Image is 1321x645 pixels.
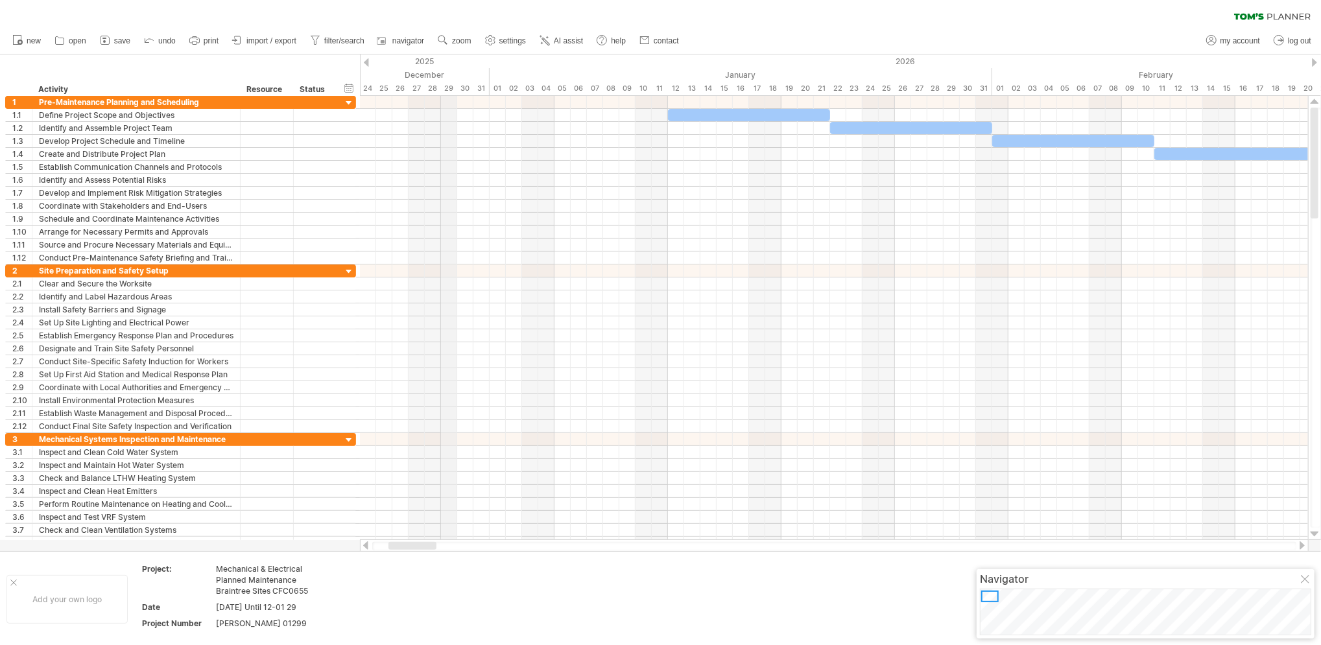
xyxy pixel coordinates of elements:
[473,82,490,95] div: Wednesday, 31 December 2025
[636,82,652,95] div: Saturday, 10 January 2026
[300,83,328,96] div: Status
[1122,82,1138,95] div: Monday, 9 February 2026
[39,187,233,199] div: Develop and Implement Risk Mitigation Strategies
[1235,82,1252,95] div: Monday, 16 February 2026
[814,82,830,95] div: Wednesday, 21 January 2026
[976,82,992,95] div: Saturday, 31 January 2026
[12,511,32,523] div: 3.6
[1203,32,1264,49] a: my account
[12,252,32,264] div: 1.12
[1268,82,1284,95] div: Wednesday, 18 February 2026
[911,82,927,95] div: Tuesday, 27 January 2026
[39,498,233,510] div: Perform Routine Maintenance on Heating and Cooling System
[12,524,32,536] div: 3.7
[12,420,32,432] div: 2.12
[944,82,960,95] div: Thursday, 29 January 2026
[12,264,32,277] div: 2
[12,200,32,212] div: 1.8
[684,82,700,95] div: Tuesday, 13 January 2026
[1089,82,1106,95] div: Saturday, 7 February 2026
[846,82,863,95] div: Friday, 23 January 2026
[765,82,781,95] div: Sunday, 18 January 2026
[39,316,233,329] div: Set Up Site Lighting and Electrical Power
[619,82,636,95] div: Friday, 9 January 2026
[538,82,554,95] div: Sunday, 4 January 2026
[39,303,233,316] div: Install Safety Barriers and Signage
[1171,82,1187,95] div: Thursday, 12 February 2026
[12,277,32,290] div: 2.1
[927,82,944,95] div: Wednesday, 28 January 2026
[1154,82,1171,95] div: Wednesday, 11 February 2026
[12,342,32,355] div: 2.6
[27,36,41,45] span: new
[654,36,679,45] span: contact
[1252,82,1268,95] div: Tuesday, 17 February 2026
[830,82,846,95] div: Thursday, 22 January 2026
[425,82,441,95] div: Sunday, 28 December 2025
[12,187,32,199] div: 1.7
[1041,82,1057,95] div: Wednesday, 4 February 2026
[392,82,409,95] div: Friday, 26 December 2025
[142,602,213,613] div: Date
[51,32,90,49] a: open
[39,174,233,186] div: Identify and Assess Potential Risks
[12,537,32,549] div: 3.8
[12,446,32,458] div: 3.1
[636,32,683,49] a: contact
[536,32,587,49] a: AI assist
[12,96,32,108] div: 1
[39,433,233,445] div: Mechanical Systems Inspection and Maintenance
[1187,82,1203,95] div: Friday, 13 February 2026
[12,135,32,147] div: 1.3
[39,329,233,342] div: Establish Emergency Response Plan and Procedures
[12,174,32,186] div: 1.6
[1008,82,1025,95] div: Monday, 2 February 2026
[39,459,233,471] div: Inspect and Maintain Hot Water System
[39,524,233,536] div: Check and Clean Ventilation Systems
[141,32,180,49] a: undo
[992,82,1008,95] div: Sunday, 1 February 2026
[571,82,587,95] div: Tuesday, 6 January 2026
[9,32,45,49] a: new
[12,239,32,251] div: 1.11
[652,82,668,95] div: Sunday, 11 January 2026
[39,264,233,277] div: Site Preparation and Safety Setup
[186,32,222,49] a: print
[1106,82,1122,95] div: Sunday, 8 February 2026
[39,200,233,212] div: Coordinate with Stakeholders and End-Users
[39,122,233,134] div: Identify and Assemble Project Team
[39,420,233,432] div: Conduct Final Site Safety Inspection and Verification
[452,36,471,45] span: zoom
[216,618,325,629] div: [PERSON_NAME] 01299
[593,32,630,49] a: help
[12,485,32,497] div: 3.4
[12,122,32,134] div: 1.2
[863,82,879,95] div: Saturday, 24 January 2026
[522,82,538,95] div: Saturday, 3 January 2026
[246,36,296,45] span: import / export
[39,394,233,406] div: Install Environmental Protection Measures
[1203,82,1219,95] div: Saturday, 14 February 2026
[980,572,1311,585] div: Navigator
[12,433,32,445] div: 3
[39,537,233,549] div: Inspect and Test Heat Recovery Units
[114,36,130,45] span: save
[441,82,457,95] div: Monday, 29 December 2025
[39,148,233,160] div: Create and Distribute Project Plan
[392,36,424,45] span: navigator
[39,213,233,225] div: Schedule and Coordinate Maintenance Activities
[39,239,233,251] div: Source and Procure Necessary Materials and Equipment
[39,342,233,355] div: Designate and Train Site Safety Personnel
[12,394,32,406] div: 2.10
[12,329,32,342] div: 2.5
[499,36,526,45] span: settings
[1300,82,1316,95] div: Friday, 20 February 2026
[12,161,32,173] div: 1.5
[1057,82,1073,95] div: Thursday, 5 February 2026
[39,407,233,419] div: Establish Waste Management and Disposal Procedures
[12,355,32,368] div: 2.7
[39,381,233,393] div: Coordinate with Local Authorities and Emergency Services
[1138,82,1154,95] div: Tuesday, 10 February 2026
[39,252,233,264] div: Conduct Pre-Maintenance Safety Briefing and Training
[960,82,976,95] div: Friday, 30 January 2026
